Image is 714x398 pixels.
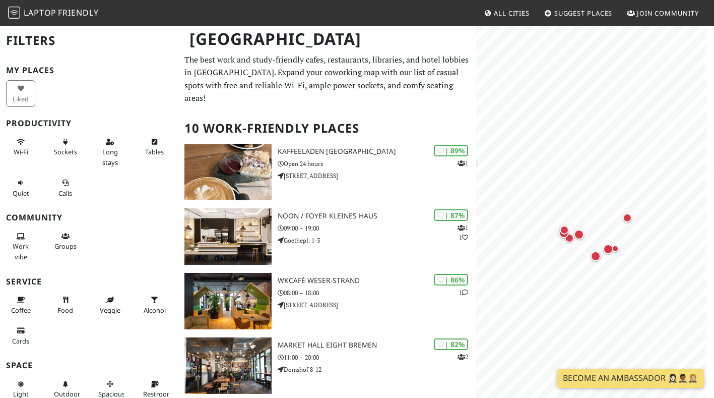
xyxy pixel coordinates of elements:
[11,306,31,315] span: Coffee
[278,341,476,350] h3: Market Hall Eight Bremen
[458,352,468,362] p: 2
[6,134,35,160] button: Wi-Fi
[278,236,476,245] p: Goethepl. 1-3
[57,306,73,315] span: Food
[51,134,80,160] button: Sockets
[184,113,470,144] h2: 10 Work-Friendly Places
[140,292,169,318] button: Alcohol
[278,212,476,220] h3: noon / Foyer Kleines Haus
[554,220,574,240] div: Map marker
[184,208,272,265] img: noon / Foyer Kleines Haus
[184,273,272,329] img: WKcafé WESER-Strand
[13,242,29,261] span: People working
[569,224,589,245] div: Map marker
[278,353,476,362] p: 11:00 – 20:00
[480,4,534,22] a: All Cities
[184,337,272,394] img: Market Hall Eight Bremen
[494,9,530,18] span: All Cities
[102,147,118,166] span: Long stays
[586,246,606,266] div: Map marker
[178,273,476,329] a: WKcafé WESER-Strand | 86% 1 WKcafé WESER-Strand 08:00 – 18:00 [STREET_ADDRESS]
[51,292,80,318] button: Food
[559,228,579,248] div: Map marker
[58,7,98,18] span: Friendly
[178,144,476,200] a: Kaffeeladen Bremen | 89% 1 Kaffeeladen [GEOGRAPHIC_DATA] Open 24 hours [STREET_ADDRESS]
[58,189,72,198] span: Video/audio calls
[51,228,80,255] button: Groups
[278,223,476,233] p: 09:00 – 19:00
[637,9,699,18] span: Join Community
[554,9,613,18] span: Suggest Places
[278,300,476,310] p: [STREET_ADDRESS]
[24,7,56,18] span: Laptop
[13,189,29,198] span: Quiet
[598,239,618,259] div: Map marker
[184,53,470,105] p: The best work and study-friendly cafes, restaurants, libraries, and hotel lobbies in [GEOGRAPHIC_...
[100,306,120,315] span: Veggie
[278,276,476,285] h3: WKcafé WESER-Strand
[51,175,80,201] button: Calls
[557,369,704,388] a: Become an Ambassador 🤵🏻‍♀️🤵🏾‍♂️🤵🏼‍♀️
[434,209,468,221] div: | 87%
[145,147,164,156] span: Work-friendly tables
[278,171,476,181] p: [STREET_ADDRESS]
[278,159,476,168] p: Open 24 hours
[6,322,35,349] button: Cards
[178,337,476,394] a: Market Hall Eight Bremen | 82% 2 Market Hall Eight Bremen 11:00 – 20:00 Domshof 8-12
[6,213,172,222] h3: Community
[144,306,166,315] span: Alcohol
[6,277,172,287] h3: Service
[278,147,476,156] h3: Kaffeeladen [GEOGRAPHIC_DATA]
[6,66,172,75] h3: My Places
[54,147,77,156] span: Power sockets
[6,25,172,56] h2: Filters
[6,228,35,265] button: Work vibe
[462,153,482,174] div: Map marker
[178,208,476,265] a: noon / Foyer Kleines Haus | 87% 11 noon / Foyer Kleines Haus 09:00 – 19:00 Goethepl. 1-3
[6,119,172,128] h3: Productivity
[181,25,474,53] h1: [GEOGRAPHIC_DATA]
[434,338,468,350] div: | 82%
[8,7,20,19] img: LaptopFriendly
[459,288,468,297] p: 1
[278,288,476,298] p: 08:00 – 18:00
[14,147,28,156] span: Stable Wi-Fi
[54,242,77,251] span: Group tables
[458,158,468,168] p: 1
[605,239,625,259] div: Map marker
[554,223,574,243] div: Map marker
[140,134,169,160] button: Tables
[95,134,124,170] button: Long stays
[278,365,476,374] p: Domshof 8-12
[6,175,35,201] button: Quiet
[8,5,99,22] a: LaptopFriendly LaptopFriendly
[6,292,35,318] button: Coffee
[434,145,468,156] div: | 89%
[540,4,617,22] a: Suggest Places
[12,336,29,346] span: Credit cards
[95,292,124,318] button: Veggie
[434,274,468,286] div: | 86%
[617,208,637,228] div: Map marker
[458,223,468,242] p: 1 1
[6,361,172,370] h3: Space
[184,144,272,200] img: Kaffeeladen Bremen
[623,4,703,22] a: Join Community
